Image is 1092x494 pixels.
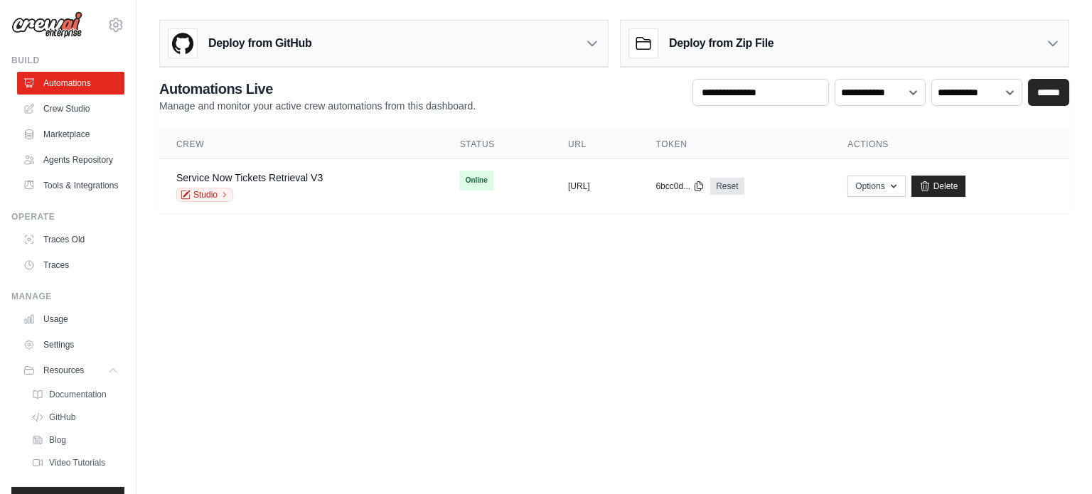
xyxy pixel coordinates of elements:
[11,11,82,38] img: Logo
[17,72,124,95] a: Automations
[49,412,75,423] span: GitHub
[669,35,773,52] h3: Deploy from Zip File
[655,181,705,192] button: 6bcc0d...
[43,365,84,376] span: Resources
[1021,426,1092,494] iframe: Chat Widget
[49,389,107,400] span: Documentation
[17,254,124,276] a: Traces
[168,29,197,58] img: GitHub Logo
[17,308,124,331] a: Usage
[26,385,124,404] a: Documentation
[49,457,105,468] span: Video Tutorials
[49,434,66,446] span: Blog
[551,130,638,159] th: URL
[208,35,311,52] h3: Deploy from GitHub
[460,171,493,190] span: Online
[17,123,124,146] a: Marketplace
[26,430,124,450] a: Blog
[17,333,124,356] a: Settings
[911,176,966,197] a: Delete
[17,228,124,251] a: Traces Old
[17,359,124,382] button: Resources
[17,174,124,197] a: Tools & Integrations
[11,55,124,66] div: Build
[830,130,1069,159] th: Actions
[847,176,905,197] button: Options
[11,291,124,302] div: Manage
[176,172,323,183] a: Service Now Tickets Retrieval V3
[17,97,124,120] a: Crew Studio
[710,178,744,195] a: Reset
[159,99,476,113] p: Manage and monitor your active crew automations from this dashboard.
[159,130,443,159] th: Crew
[176,188,233,202] a: Studio
[443,130,551,159] th: Status
[26,453,124,473] a: Video Tutorials
[638,130,830,159] th: Token
[26,407,124,427] a: GitHub
[11,211,124,222] div: Operate
[17,149,124,171] a: Agents Repository
[159,79,476,99] h2: Automations Live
